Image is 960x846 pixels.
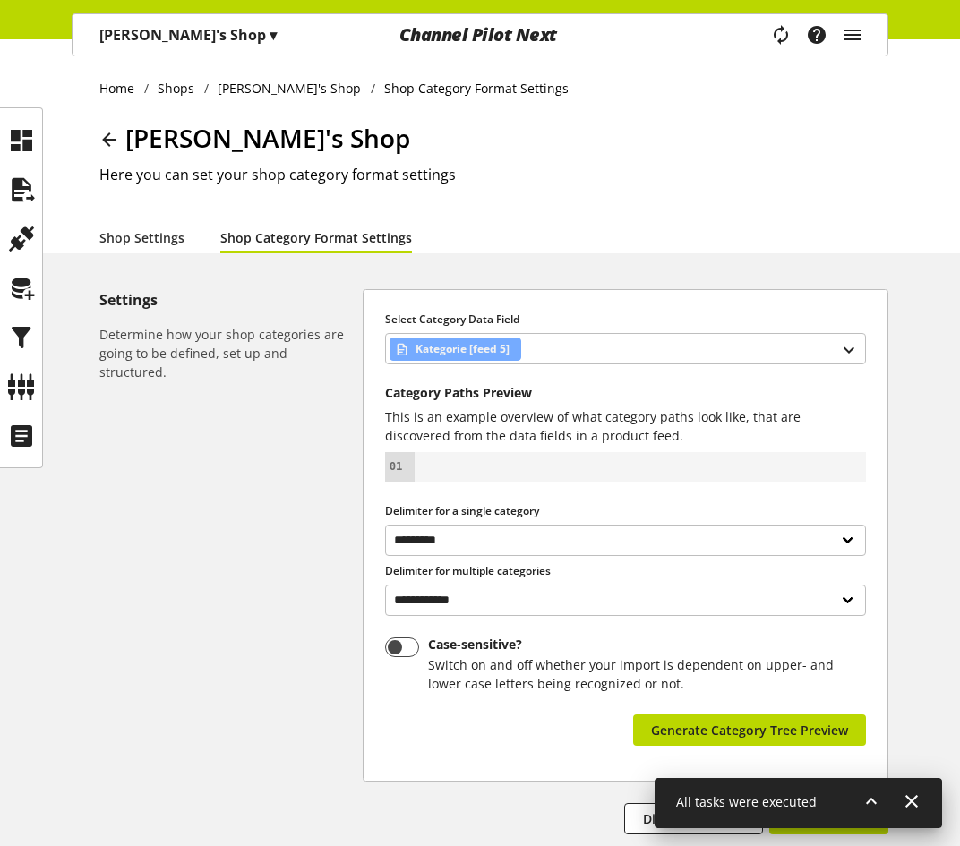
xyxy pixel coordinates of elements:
span: [PERSON_NAME]'s Shop [218,79,361,98]
span: All tasks were executed [676,793,817,810]
a: Home [99,79,144,98]
button: Discard Changes [624,803,763,834]
span: [PERSON_NAME]'s Shop [125,121,410,155]
h2: Here you can set your shop category format settings [99,164,888,185]
div: 01 [385,459,406,474]
a: Shops [149,79,204,98]
h6: Determine how your shop categories are going to be defined, set up and structured. [99,325,356,381]
div: Switch on and off whether your import is dependent on upper- and lower case letters being recogni... [428,655,860,693]
button: Generate Category Tree Preview [633,714,866,746]
p: This is an example overview of what category paths look like, that are discovered from the data f... [385,407,866,445]
span: Kategorie [feed 5] [416,338,510,360]
span: Delimiter for a single category [385,503,539,518]
p: Category Paths Preview [385,386,866,400]
nav: main navigation [72,13,888,56]
label: Select Category Data Field [385,312,866,328]
span: Generate Category Tree Preview [651,721,848,739]
span: ▾ [270,25,277,45]
span: Discard Changes [643,809,744,828]
span: Delimiter for multiple categories [385,563,551,578]
a: Shop Settings [99,228,184,247]
a: Shop Category Format Settings [220,228,412,247]
h5: Settings [99,289,356,311]
p: [PERSON_NAME]'s Shop [99,24,277,46]
div: Case-sensitive? [428,637,860,652]
a: [PERSON_NAME]'s Shop [209,79,371,98]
